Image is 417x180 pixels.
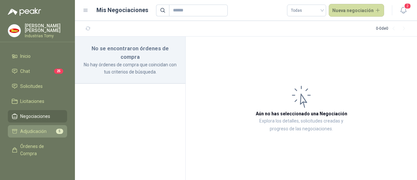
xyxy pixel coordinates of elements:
a: Remisiones [8,162,67,175]
a: Licitaciones [8,95,67,107]
h3: Aún no has seleccionado una Negociación [256,110,347,117]
a: Órdenes de Compra [8,140,67,160]
img: Logo peakr [8,8,41,16]
img: Company Logo [8,25,21,37]
p: [PERSON_NAME] [PERSON_NAME] [25,24,67,33]
span: 2 [404,3,411,9]
button: Nueva negociación [329,4,384,17]
span: 25 [54,69,63,74]
span: Inicio [20,53,31,60]
span: Licitaciones [20,98,44,105]
a: Adjudicación5 [8,125,67,138]
span: Adjudicación [20,128,47,135]
span: Negociaciones [20,113,50,120]
button: 2 [397,5,409,16]
p: Industrias Tomy [25,34,67,38]
h1: Mis Negociaciones [96,6,148,15]
div: 0 - 0 de 0 [376,24,409,34]
a: Negociaciones [8,110,67,123]
p: No hay órdenes de compra que coincidan con tus criterios de búsqueda. [83,61,178,75]
span: Órdenes de Compra [20,143,61,157]
p: Explora los detalles, solicitudes creadas y progreso de las negociaciones. [251,117,352,133]
span: Chat [20,68,30,75]
a: Inicio [8,50,67,62]
span: Todas [291,6,322,15]
a: Solicitudes [8,80,67,92]
span: 5 [56,129,63,134]
a: Chat25 [8,65,67,77]
span: Solicitudes [20,83,43,90]
h3: No se encontraron órdenes de compra [83,44,178,61]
